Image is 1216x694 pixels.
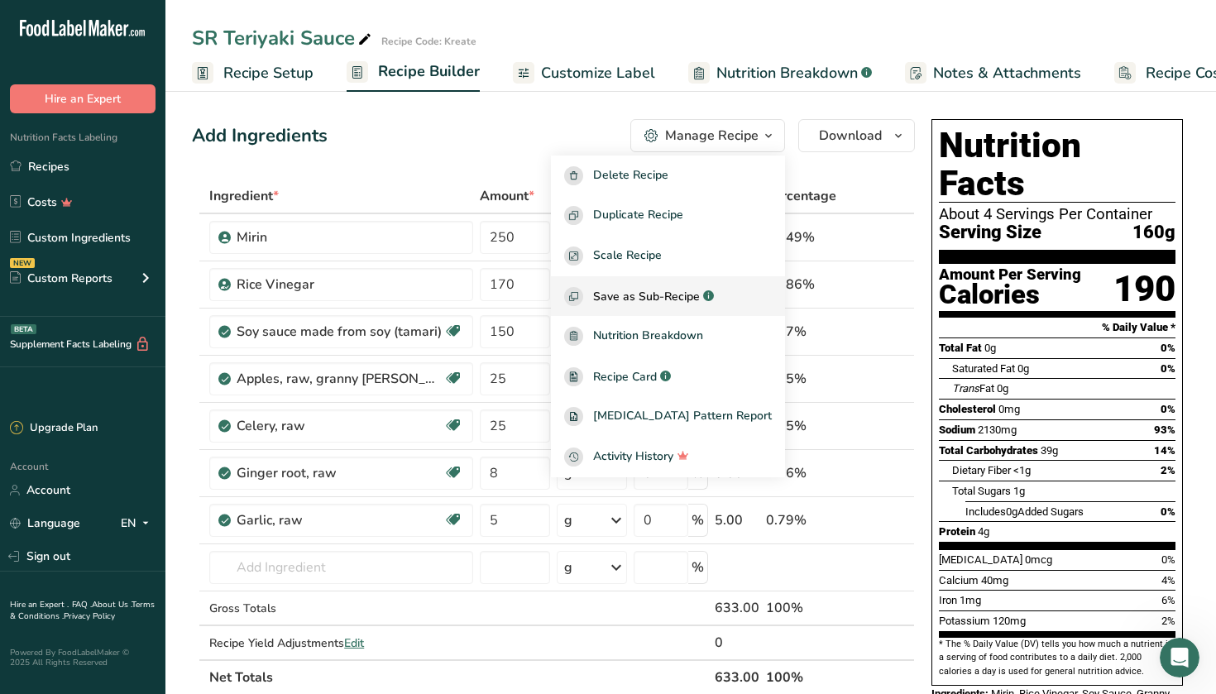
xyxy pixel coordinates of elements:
[121,514,156,534] div: EN
[551,156,785,196] button: Delete Recipe
[978,424,1017,436] span: 2130mg
[10,599,69,610] a: Hire an Expert .
[1161,342,1175,354] span: 0%
[593,288,700,305] span: Save as Sub-Recipe
[1154,444,1175,457] span: 14%
[978,525,989,538] span: 4g
[1161,574,1175,586] span: 4%
[933,62,1081,84] span: Notes & Attachments
[593,368,657,385] span: Recipe Card
[715,510,759,530] div: 5.00
[952,382,979,395] i: Trans
[564,510,572,530] div: g
[347,53,480,93] a: Recipe Builder
[1113,267,1175,311] div: 190
[551,397,785,438] a: [MEDICAL_DATA] Pattern Report
[209,551,473,584] input: Add Ingredient
[939,206,1175,223] div: About 4 Servings Per Container
[766,598,836,618] div: 100%
[715,598,759,618] div: 633.00
[237,416,443,436] div: Celery, raw
[665,126,759,146] div: Manage Recipe
[480,186,534,206] span: Amount
[716,62,858,84] span: Nutrition Breakdown
[766,369,836,389] div: 3.95%
[593,166,668,185] span: Delete Recipe
[551,437,785,477] button: Activity History
[939,638,1175,678] section: * The % Daily Value (DV) tells you how much a nutrient in a serving of food contributes to a dail...
[223,62,314,84] span: Recipe Setup
[237,227,443,247] div: Mirin
[237,510,443,530] div: Garlic, raw
[11,324,36,334] div: BETA
[378,60,480,83] span: Recipe Builder
[952,485,1011,497] span: Total Sugars
[766,227,836,247] div: 39.49%
[1132,223,1175,243] span: 160g
[766,416,836,436] div: 3.95%
[939,403,996,415] span: Cholesterol
[209,634,473,652] div: Recipe Yield Adjustments
[1013,464,1031,476] span: <1g
[237,275,443,294] div: Rice Vinegar
[541,62,655,84] span: Customize Label
[939,615,990,627] span: Potassium
[10,509,80,538] a: Language
[513,55,655,92] a: Customize Label
[1161,403,1175,415] span: 0%
[237,463,443,483] div: Ginger root, raw
[905,55,1081,92] a: Notes & Attachments
[960,594,981,606] span: 1mg
[1161,594,1175,606] span: 6%
[10,270,113,287] div: Custom Reports
[10,648,156,668] div: Powered By FoodLabelMaker © 2025 All Rights Reserved
[381,34,476,49] div: Recipe Code: Kreate
[1041,444,1058,457] span: 39g
[939,525,975,538] span: Protein
[952,464,1011,476] span: Dietary Fiber
[939,223,1041,243] span: Serving Size
[766,463,836,483] div: 1.26%
[10,258,35,268] div: NEW
[593,448,673,467] span: Activity History
[766,186,836,206] span: Percentage
[92,599,132,610] a: About Us .
[206,659,711,694] th: Net Totals
[798,119,915,152] button: Download
[593,246,662,266] span: Scale Recipe
[209,186,279,206] span: Ingredient
[939,318,1175,337] section: % Daily Value *
[766,510,836,530] div: 0.79%
[1161,362,1175,375] span: 0%
[344,635,364,651] span: Edit
[237,369,443,389] div: Apples, raw, granny [PERSON_NAME], with skin (Includes foods for USDA's Food Distribution Program)
[1017,362,1029,375] span: 0g
[551,196,785,237] button: Duplicate Recipe
[965,505,1084,518] span: Includes Added Sugars
[630,119,785,152] button: Manage Recipe
[711,659,763,694] th: 633.00
[1161,505,1175,518] span: 0%
[688,55,872,92] a: Nutrition Breakdown
[1006,505,1017,518] span: 0g
[593,327,703,346] span: Nutrition Breakdown
[939,574,979,586] span: Calcium
[981,574,1008,586] span: 40mg
[1013,485,1025,497] span: 1g
[939,342,982,354] span: Total Fat
[64,610,115,622] a: Privacy Policy
[10,84,156,113] button: Hire an Expert
[993,615,1026,627] span: 120mg
[209,600,473,617] div: Gross Totals
[766,322,836,342] div: 23.7%
[593,206,683,225] span: Duplicate Recipe
[952,362,1015,375] span: Saturated Fat
[939,127,1175,203] h1: Nutrition Facts
[237,322,443,342] div: Soy sauce made from soy (tamari)
[10,599,155,622] a: Terms & Conditions .
[10,420,98,437] div: Upgrade Plan
[939,594,957,606] span: Iron
[763,659,840,694] th: 100%
[1161,464,1175,476] span: 2%
[1025,553,1052,566] span: 0mcg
